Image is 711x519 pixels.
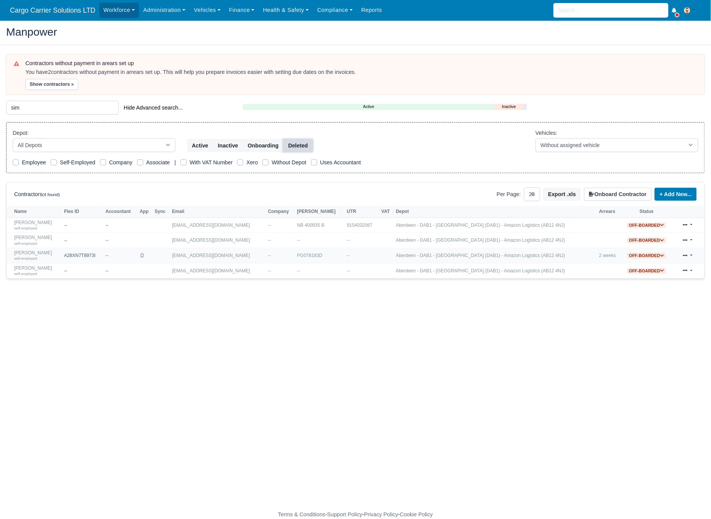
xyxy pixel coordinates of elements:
input: Search... [554,3,668,18]
a: Administration [139,3,190,18]
span: Off-boarded [627,253,666,259]
a: Finance [225,3,259,18]
h6: Contractors without payment in arears set up [25,60,697,67]
td: -- [345,233,380,248]
label: Self-Employed [60,158,95,167]
th: Arrears [597,206,621,218]
a: Terms & Conditions [278,511,325,517]
div: Manpower [0,20,711,45]
th: App [138,206,153,218]
button: Inactive [213,139,243,152]
td: -- [295,263,345,278]
td: -- [62,263,103,278]
td: [EMAIL_ADDRESS][DOMAIN_NAME] [170,233,266,248]
td: -- [345,263,380,278]
td: -- [345,248,380,264]
button: Onboard Contractor [584,188,652,201]
td: [EMAIL_ADDRESS][DOMAIN_NAME] [170,248,266,264]
span: -- [268,253,271,258]
a: Off-boarded [627,223,666,228]
a: Active [243,103,495,110]
td: -- [103,263,138,278]
a: Vehicles [190,3,225,18]
button: Export .xls [543,188,581,201]
button: Deleted [283,139,313,152]
a: [PERSON_NAME] self-employed [14,235,60,246]
a: Aberdeen - DAB1 - [GEOGRAPHIC_DATA] (DAB1) - Amazon Logistics (AB12 4NJ) [396,253,565,258]
label: Xero [246,158,258,167]
td: PG078183D [295,248,345,264]
h2: Manpower [6,26,705,37]
label: Vehicles: [536,129,557,138]
a: [PERSON_NAME] self-employed [14,265,60,277]
td: -- [103,218,138,233]
span: -- [268,223,271,228]
label: Employee [22,158,46,167]
th: Flex ID [62,206,103,218]
th: VAT [380,206,394,218]
label: Company [109,158,133,167]
a: Off-boarded [627,253,666,258]
label: Without Depot [272,158,306,167]
small: (4 found) [43,192,60,197]
td: -- [295,233,345,248]
a: Inactive [495,103,524,110]
th: UTR [345,206,380,218]
th: Company [266,206,295,218]
button: Active [187,139,213,152]
label: Uses Accountant [320,158,361,167]
a: Privacy Policy [364,511,398,517]
a: [PERSON_NAME] self-employed [14,220,60,231]
label: Associate [146,158,170,167]
th: Status [621,206,672,218]
th: [PERSON_NAME] [295,206,345,218]
span: -- [268,237,271,243]
th: Sync [153,206,170,218]
td: 9154032067 [345,218,380,233]
a: Health & Safety [259,3,313,18]
small: self-employed [14,241,37,246]
td: -- [62,233,103,248]
td: A28XN7T8973I [62,248,103,264]
th: Email [170,206,266,218]
td: -- [103,248,138,264]
label: Per Page: [497,190,521,199]
a: Off-boarded [627,237,666,243]
span: -- [268,268,271,273]
th: Depot [394,206,597,218]
label: With VAT Number [190,158,233,167]
h6: Contractors [14,191,60,198]
button: Hide Advanced search... [119,101,188,114]
iframe: Chat Widget [574,431,711,519]
td: NB 400935 B [295,218,345,233]
label: Depot: [13,129,29,138]
a: Aberdeen - DAB1 - [GEOGRAPHIC_DATA] (DAB1) - Amazon Logistics (AB12 4NJ) [396,237,565,243]
button: Show contractors » [25,79,78,90]
strong: 2 [48,69,51,75]
a: Compliance [313,3,357,18]
a: Support Policy [327,511,362,517]
th: Accountant [103,206,138,218]
a: Workforce [99,3,139,18]
a: Off-boarded [627,268,666,273]
td: -- [62,218,103,233]
input: Search (by name, email, transporter id) ... [6,101,119,115]
div: You have contractors without payment in arrears set up. This will help you prepare invoices easie... [25,69,697,76]
td: [EMAIL_ADDRESS][DOMAIN_NAME] [170,218,266,233]
a: Cargo Carrier Solutions LTD [6,3,99,18]
small: self-employed [14,256,37,260]
a: [PERSON_NAME] self-employed [14,250,60,261]
span: | [174,159,176,165]
small: self-employed [14,272,37,276]
small: self-employed [14,226,37,230]
td: -- [103,233,138,248]
a: Cookie Policy [400,511,433,517]
div: + Add New... [652,188,697,201]
a: Aberdeen - DAB1 - [GEOGRAPHIC_DATA] (DAB1) - Amazon Logistics (AB12 4NJ) [396,223,565,228]
td: [EMAIL_ADDRESS][DOMAIN_NAME] [170,263,266,278]
button: Onboarding [243,139,284,152]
